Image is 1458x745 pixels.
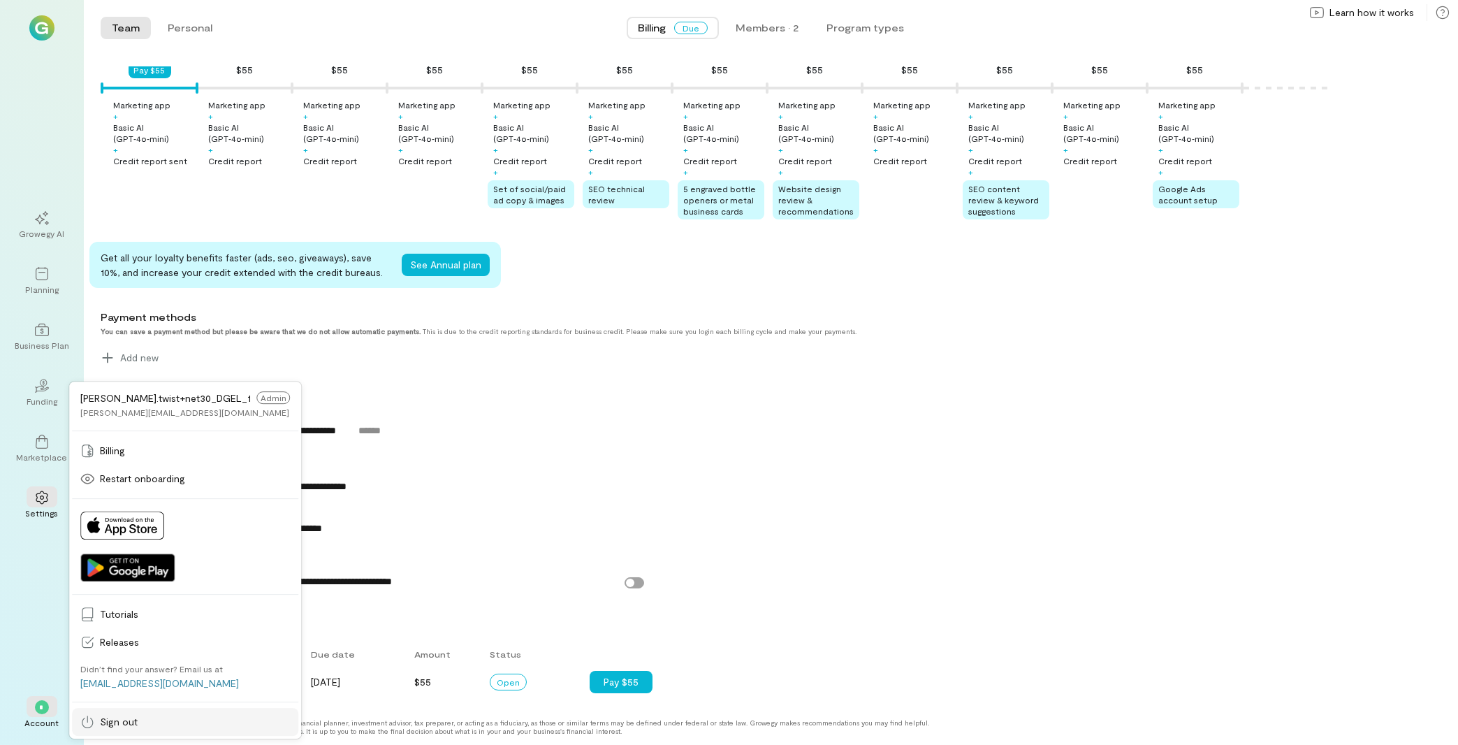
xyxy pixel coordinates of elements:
[80,392,251,404] span: [PERSON_NAME].twist+net30_DGEL_1
[638,21,666,35] span: Billing
[674,22,708,34] span: Due
[101,327,1317,335] div: This is due to the credit reporting standards for business credit. Please make sure you login eac...
[398,155,452,166] div: Credit report
[398,99,455,110] div: Marketing app
[1158,99,1216,110] div: Marketing app
[72,708,298,736] a: Sign out
[100,472,290,486] span: Restart onboarding
[588,110,593,122] div: +
[968,166,973,178] div: +
[1158,166,1163,178] div: +
[778,184,854,216] span: Website design review & recommendations
[778,144,783,155] div: +
[414,676,431,688] span: $55
[1329,6,1414,20] span: Learn how it works
[302,642,405,667] div: Due date
[996,62,1013,78] div: $55
[1063,110,1068,122] div: +
[493,122,574,144] div: Basic AI (GPT‑4o‑mini)
[778,166,783,178] div: +
[683,110,688,122] div: +
[968,144,973,155] div: +
[156,17,224,39] button: Personal
[17,312,67,362] a: Business Plan
[80,677,239,689] a: [EMAIL_ADDRESS][DOMAIN_NAME]
[1063,122,1144,144] div: Basic AI (GPT‑4o‑mini)
[20,228,65,239] div: Growegy AI
[101,718,939,735] div: Growegy is not a credit repair organization, financial advisor, financial planner, investment adv...
[778,155,832,166] div: Credit report
[101,17,151,39] button: Team
[490,674,527,690] div: Open
[493,144,498,155] div: +
[113,110,118,122] div: +
[398,122,479,144] div: Basic AI (GPT‑4o‑mini)
[80,407,289,418] div: [PERSON_NAME][EMAIL_ADDRESS][DOMAIN_NAME]
[806,62,823,78] div: $55
[303,155,357,166] div: Credit report
[331,62,348,78] div: $55
[815,17,915,39] button: Program types
[873,99,931,110] div: Marketing app
[27,396,57,407] div: Funding
[873,155,927,166] div: Credit report
[100,444,290,458] span: Billing
[778,99,836,110] div: Marketing app
[208,99,265,110] div: Marketing app
[1186,62,1203,78] div: $55
[17,256,67,306] a: Planning
[120,351,159,365] span: Add new
[303,122,384,144] div: Basic AI (GPT‑4o‑mini)
[1063,99,1121,110] div: Marketing app
[901,62,918,78] div: $55
[493,99,551,110] div: Marketing app
[208,110,213,122] div: +
[17,200,67,250] a: Growegy AI
[1158,110,1163,122] div: +
[588,99,646,110] div: Marketing app
[493,155,547,166] div: Credit report
[80,663,223,674] div: Didn’t find your answer? Email us at
[1063,155,1117,166] div: Credit report
[25,284,59,295] div: Planning
[590,671,653,693] button: Pay $55
[72,437,298,465] a: Billing
[303,110,308,122] div: +
[968,99,1026,110] div: Marketing app
[208,155,262,166] div: Credit report
[17,424,67,474] a: Marketplace
[101,310,1317,324] div: Payment methods
[25,717,59,728] div: Account
[778,122,859,144] div: Basic AI (GPT‑4o‑mini)
[1158,155,1212,166] div: Credit report
[968,122,1049,144] div: Basic AI (GPT‑4o‑mini)
[588,166,593,178] div: +
[683,155,737,166] div: Credit report
[17,479,67,530] a: Settings
[402,254,490,276] button: See Annual plan
[873,144,878,155] div: +
[101,250,391,280] div: Get all your loyalty benefits faster (ads, seo, giveaways), save 10%, and increase your credit ex...
[683,166,688,178] div: +
[968,184,1039,216] span: SEO content review & keyword suggestions
[426,62,443,78] div: $55
[493,110,498,122] div: +
[113,99,170,110] div: Marketing app
[481,642,590,667] div: Status
[17,368,67,418] a: Funding
[683,184,756,216] span: 5 engraved bottle openers or metal business cards
[17,451,68,463] div: Marketplace
[100,715,290,729] span: Sign out
[303,144,308,155] div: +
[398,110,403,122] div: +
[72,628,298,656] a: Releases
[1158,184,1218,205] span: Google Ads account setup
[683,99,741,110] div: Marketing app
[72,600,298,628] a: Tutorials
[588,144,593,155] div: +
[968,110,973,122] div: +
[711,62,728,78] div: $55
[968,155,1022,166] div: Credit report
[311,676,340,688] span: [DATE]
[17,689,67,739] div: *Account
